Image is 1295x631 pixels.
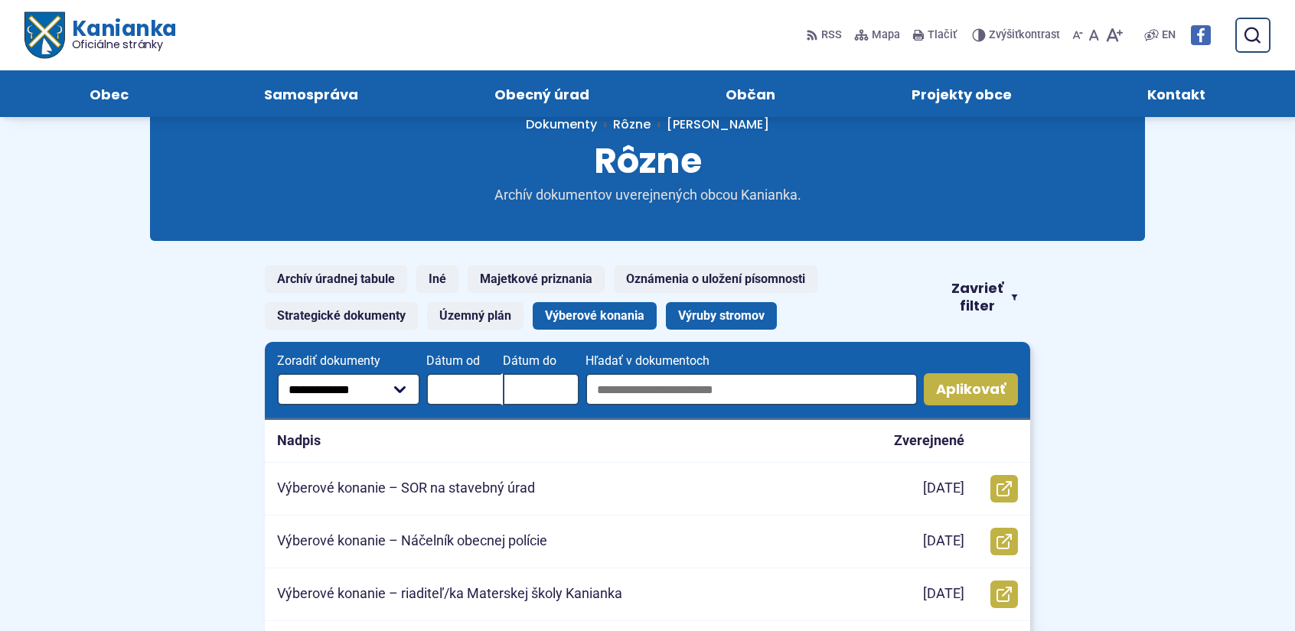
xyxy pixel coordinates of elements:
[938,280,1030,314] button: Zavrieť filter
[673,70,828,117] a: Občan
[859,70,1065,117] a: Projekty obce
[265,302,418,330] a: Strategické dokumenty
[666,302,777,330] a: Výruby stromov
[265,265,407,293] a: Archív úradnej tabule
[212,70,412,117] a: Samospráva
[928,29,957,42] span: Tlačiť
[1191,25,1211,45] img: Prejsť na Facebook stránku
[651,115,769,133] a: [PERSON_NAME]
[1159,26,1179,44] a: EN
[989,29,1060,42] span: kontrast
[586,354,918,368] span: Hľadať v dokumentoch
[806,19,845,51] a: RSS
[851,19,903,51] a: Mapa
[468,265,605,293] a: Majetkové priznania
[37,70,181,117] a: Obec
[821,26,842,44] span: RSS
[951,280,1005,314] span: Zavrieť filter
[72,39,177,50] span: Oficiálne stránky
[464,187,831,204] p: Archív dokumentov uverejnených obcou Kanianka.
[277,585,622,603] p: Výberové konanie – riaditeľ/ka Materskej školy Kanianka
[726,70,775,117] span: Občan
[442,70,642,117] a: Obecný úrad
[909,19,960,51] button: Tlačiť
[526,115,613,133] a: Dokumenty
[494,70,589,117] span: Obecný úrad
[912,70,1012,117] span: Projekty obce
[64,18,176,50] span: Kanianka
[894,432,964,450] p: Zverejnené
[924,373,1018,405] button: Aplikovať
[277,532,547,550] p: Výberové konanie – Náčelník obecnej polície
[613,115,651,133] a: Rôzne
[24,12,64,59] img: Prejsť na domovskú stránku
[426,373,503,405] input: Dátum od
[1086,19,1102,51] button: Nastaviť pôvodnú veľkosť písma
[1162,26,1176,44] span: EN
[416,265,458,293] a: Iné
[277,373,420,405] select: Zoradiť dokumenty
[264,70,358,117] span: Samospráva
[277,480,535,497] p: Výberové konanie – SOR na stavebný úrad
[277,354,420,368] span: Zoradiť dokumenty
[614,265,817,293] a: Oznámenia o uložení písomnosti
[1069,19,1086,51] button: Zmenšiť veľkosť písma
[594,136,702,185] span: Rôzne
[667,115,769,133] span: [PERSON_NAME]
[503,373,579,405] input: Dátum do
[923,532,964,550] p: [DATE]
[503,354,579,368] span: Dátum do
[972,19,1063,51] button: Zvýšiťkontrast
[533,302,657,330] a: Výberové konania
[923,585,964,603] p: [DATE]
[526,115,597,133] span: Dokumenty
[1094,70,1258,117] a: Kontakt
[426,354,503,368] span: Dátum od
[586,373,918,405] input: Hľadať v dokumentoch
[923,480,964,497] p: [DATE]
[427,302,524,330] a: Územný plán
[24,12,177,59] a: Logo Kanianka, prejsť na domovskú stránku.
[872,26,900,44] span: Mapa
[1147,70,1205,117] span: Kontakt
[1102,19,1126,51] button: Zväčšiť veľkosť písma
[989,28,1019,41] span: Zvýšiť
[90,70,129,117] span: Obec
[277,432,321,450] p: Nadpis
